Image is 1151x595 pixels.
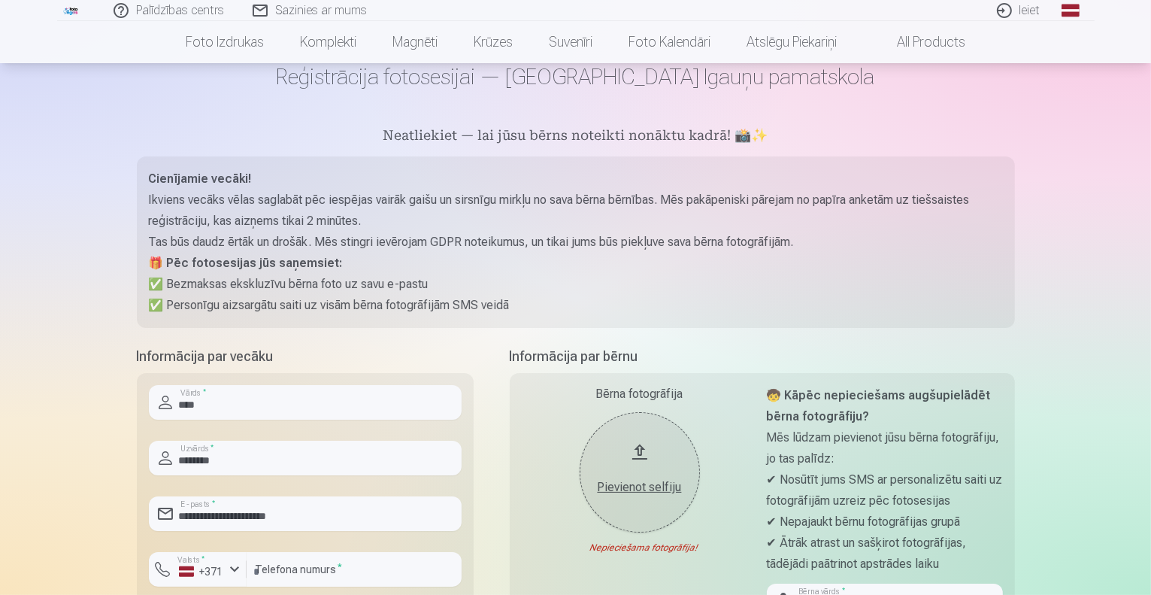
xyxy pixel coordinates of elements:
[149,295,1003,316] p: ✅ Personīgu aizsargātu saiti uz visām bērna fotogrāfijām SMS veidā
[522,542,758,554] div: Nepieciešama fotogrāfija!
[173,554,210,566] label: Valsts
[531,21,610,63] a: Suvenīri
[580,412,700,533] button: Pievienot selfiju
[610,21,728,63] a: Foto kalendāri
[149,172,252,186] strong: Cienījamie vecāki!
[767,512,1003,533] p: ✔ Nepajaukt bērnu fotogrāfijas grupā
[149,274,1003,295] p: ✅ Bezmaksas ekskluzīvu bērna foto uz savu e-pastu
[767,427,1003,469] p: Mēs lūdzam pievienot jūsu bērna fotogrāfiju, jo tas palīdz:
[168,21,282,63] a: Foto izdrukas
[282,21,374,63] a: Komplekti
[149,552,247,587] button: Valsts*+371
[767,469,1003,512] p: ✔ Nosūtīt jums SMS ar personalizētu saiti uz fotogrāfijām uzreiz pēc fotosesijas
[374,21,456,63] a: Magnēti
[149,190,1003,232] p: Ikviens vecāks vēlas saglabāt pēc iespējas vairāk gaišu un sirsnīgu mirkļu no sava bērna bērnības...
[595,478,685,496] div: Pievienot selfiju
[149,256,343,270] strong: 🎁 Pēc fotosesijas jūs saņemsiet:
[855,21,983,63] a: All products
[63,6,80,15] img: /fa1
[179,564,224,579] div: +371
[728,21,855,63] a: Atslēgu piekariņi
[149,232,1003,253] p: Tas būs daudz ērtāk un drošāk. Mēs stingri ievērojam GDPR noteikumus, un tikai jums būs piekļuve ...
[137,346,474,367] h5: Informācija par vecāku
[510,346,1015,367] h5: Informācija par bērnu
[767,388,991,423] strong: 🧒 Kāpēc nepieciešams augšupielādēt bērna fotogrāfiju?
[522,385,758,403] div: Bērna fotogrāfija
[767,533,1003,575] p: ✔ Ātrāk atrast un sašķirot fotogrāfijas, tādējādi paātrinot apstrādes laiku
[137,63,1015,90] h1: Reģistrācija fotosesijai — [GEOGRAPHIC_DATA] Igauņu pamatskola
[137,126,1015,147] h5: Neatliekiet — lai jūsu bērns noteikti nonāktu kadrā! 📸✨
[456,21,531,63] a: Krūzes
